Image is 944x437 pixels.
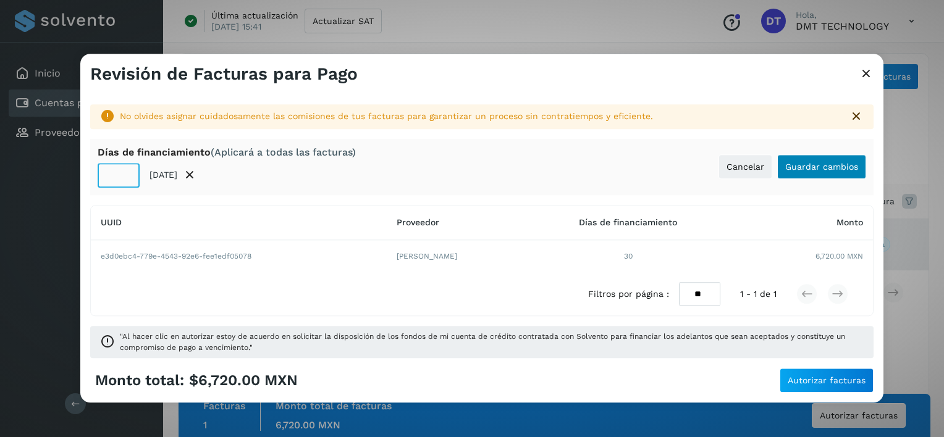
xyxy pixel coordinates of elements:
[98,146,356,158] div: Días de financiamiento
[579,218,677,228] span: Días de financiamiento
[785,162,858,171] span: Guardar cambios
[90,64,358,85] h3: Revisión de Facturas para Pago
[777,154,866,179] button: Guardar cambios
[740,288,777,301] span: 1 - 1 de 1
[815,251,863,262] span: 6,720.00 MXN
[526,240,730,272] td: 30
[719,154,772,179] button: Cancelar
[387,240,526,272] td: [PERSON_NAME]
[101,218,122,228] span: UUID
[95,372,184,389] span: Monto total:
[588,288,669,301] span: Filtros por página :
[727,162,764,171] span: Cancelar
[837,218,863,228] span: Monto
[397,218,439,228] span: Proveedor
[120,331,864,354] span: "Al hacer clic en autorizar estoy de acuerdo en solicitar la disposición de los fondos de mi cuen...
[120,110,839,123] div: No olvides asignar cuidadosamente las comisiones de tus facturas para garantizar un proceso sin c...
[91,240,387,272] td: e3d0ebc4-779e-4543-92e6-fee1edf05078
[780,368,874,393] button: Autorizar facturas
[788,377,866,385] span: Autorizar facturas
[150,170,177,181] p: [DATE]
[211,146,356,158] span: (Aplicará a todas las facturas)
[189,372,298,389] span: $6,720.00 MXN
